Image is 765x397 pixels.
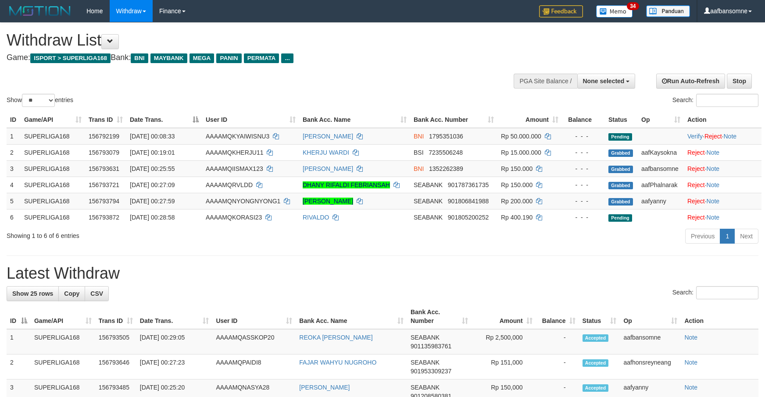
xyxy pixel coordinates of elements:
label: Show entries [7,94,73,107]
td: · [684,209,761,225]
td: aafyanny [638,193,684,209]
td: · [684,193,761,209]
span: Grabbed [608,182,633,189]
span: 156793079 [89,149,119,156]
span: Copy 901135983761 to clipboard [411,343,451,350]
span: PANIN [216,53,241,63]
a: Reject [687,198,705,205]
th: Amount: activate to sort column ascending [472,304,536,329]
span: None selected [583,78,625,85]
td: aafKaysokna [638,144,684,160]
th: Bank Acc. Number: activate to sort column ascending [407,304,472,329]
span: Show 25 rows [12,290,53,297]
a: Note [707,165,720,172]
span: Copy [64,290,79,297]
td: - [536,354,579,379]
span: Rp 50.000.000 [501,133,541,140]
a: Note [707,149,720,156]
span: MEGA [189,53,214,63]
label: Search: [672,94,758,107]
span: Copy 901805200252 to clipboard [448,214,489,221]
span: AAAAMQKORASI23 [206,214,262,221]
th: Game/API: activate to sort column ascending [21,112,85,128]
td: · [684,144,761,160]
span: BSI [414,149,424,156]
span: SEABANK [411,334,440,341]
img: Button%20Memo.svg [596,5,633,18]
td: [DATE] 00:27:23 [136,354,213,379]
span: Accepted [583,359,609,367]
th: Trans ID: activate to sort column ascending [95,304,136,329]
a: [PERSON_NAME] [303,165,353,172]
th: ID: activate to sort column descending [7,304,31,329]
a: Next [734,229,758,244]
span: AAAAMQNYONGNYONG1 [206,198,280,205]
span: [DATE] 00:25:55 [130,165,175,172]
td: SUPERLIGA168 [21,160,85,177]
span: ISPORT > SUPERLIGA168 [30,53,111,63]
a: REOKA [PERSON_NAME] [299,334,372,341]
td: 4 [7,177,21,193]
td: 156793505 [95,329,136,354]
div: - - - [565,213,601,222]
span: Grabbed [608,166,633,173]
span: SEABANK [414,214,443,221]
th: ID [7,112,21,128]
td: SUPERLIGA168 [21,193,85,209]
select: Showentries [22,94,55,107]
span: 156792199 [89,133,119,140]
span: [DATE] 00:27:59 [130,198,175,205]
td: 156793646 [95,354,136,379]
td: [DATE] 00:29:05 [136,329,213,354]
span: Grabbed [608,149,633,157]
span: BNI [131,53,148,63]
div: - - - [565,197,601,206]
span: SEABANK [411,384,440,391]
img: panduan.png [646,5,690,17]
span: Copy 1795351036 to clipboard [429,133,463,140]
a: Note [707,198,720,205]
a: Stop [727,74,752,89]
th: Balance [562,112,605,128]
span: Rp 150.000 [501,165,533,172]
th: Trans ID: activate to sort column ascending [85,112,126,128]
a: Reject [687,214,705,221]
th: User ID: activate to sort column ascending [202,112,299,128]
a: Note [684,359,697,366]
a: [PERSON_NAME] [303,133,353,140]
span: Copy 1352262389 to clipboard [429,165,463,172]
td: 2 [7,144,21,160]
a: Reject [704,133,722,140]
td: - [536,329,579,354]
a: [PERSON_NAME] [303,198,353,205]
span: AAAAMQKHERJU11 [206,149,263,156]
td: aafbansomne [620,329,681,354]
a: Previous [685,229,720,244]
span: Rp 200.000 [501,198,533,205]
a: Reject [687,165,705,172]
a: [PERSON_NAME] [299,384,350,391]
a: Reject [687,149,705,156]
td: · [684,160,761,177]
a: Note [684,384,697,391]
td: SUPERLIGA168 [31,354,95,379]
div: - - - [565,181,601,189]
a: Note [707,181,720,188]
div: - - - [565,132,601,141]
th: Balance: activate to sort column ascending [536,304,579,329]
div: Showing 1 to 6 of 6 entries [7,228,312,240]
th: Date Trans.: activate to sort column descending [126,112,202,128]
th: Bank Acc. Name: activate to sort column ascending [299,112,410,128]
span: Pending [608,133,632,141]
a: Run Auto-Refresh [656,74,725,89]
td: SUPERLIGA168 [21,209,85,225]
th: Status: activate to sort column ascending [579,304,620,329]
div: PGA Site Balance / [514,74,577,89]
span: Copy 901787361735 to clipboard [448,181,489,188]
span: 156793872 [89,214,119,221]
a: CSV [85,286,109,301]
span: CSV [90,290,103,297]
td: AAAAMQPAIDI8 [212,354,296,379]
td: · [684,177,761,193]
td: AAAAMQASSKOP20 [212,329,296,354]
